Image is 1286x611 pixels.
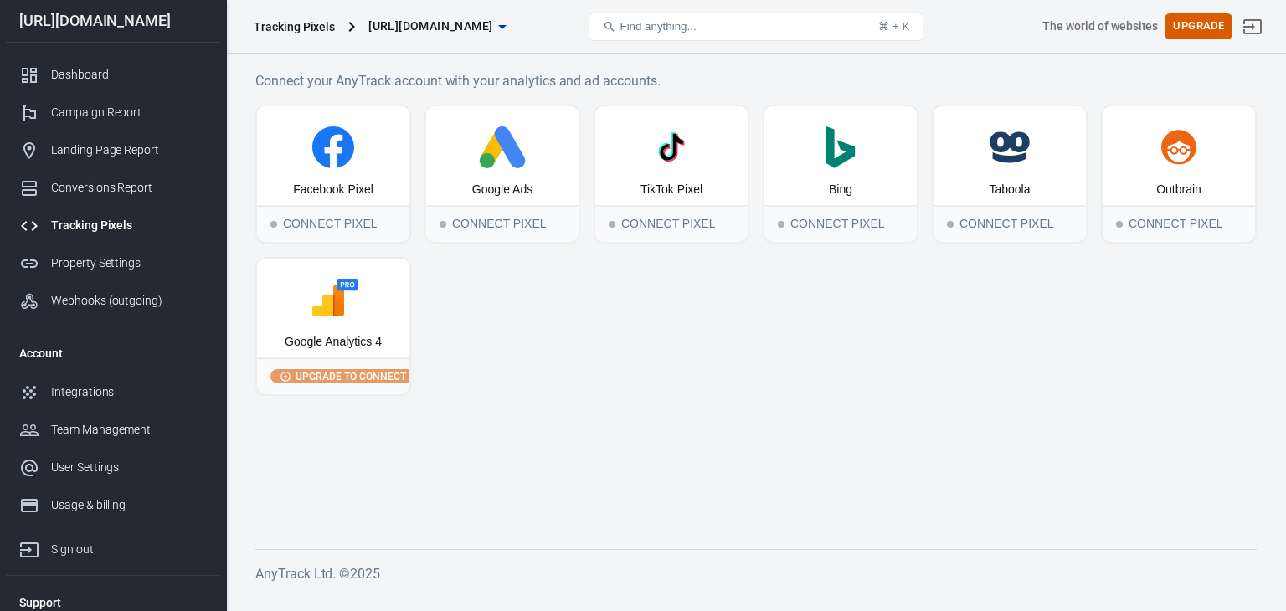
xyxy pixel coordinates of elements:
span: Connect Pixel [947,221,954,228]
div: Bing [829,182,852,198]
a: Dashboard [6,56,220,94]
div: Connect Pixel [764,205,917,242]
div: Account id: ET3vQZHZ [1042,18,1158,35]
a: User Settings [6,449,220,486]
span: Connect Pixel [609,221,615,228]
button: Google Analytics 4Upgrade to connect [255,257,411,396]
button: Google AdsConnect PixelConnect Pixel [424,105,580,244]
button: Find anything...⌘ + K [589,13,923,41]
a: Tracking Pixels [6,207,220,244]
div: Property Settings [51,254,207,272]
div: Integrations [51,383,207,401]
span: Connect Pixel [270,221,277,228]
div: [URL][DOMAIN_NAME] [6,13,220,28]
button: TaboolaConnect PixelConnect Pixel [932,105,1088,244]
a: Usage & billing [6,486,220,524]
div: Tracking Pixels [254,18,335,35]
a: Sign out [1232,7,1273,47]
div: Conversions Report [51,179,207,197]
div: Connect Pixel [595,205,748,242]
div: Campaign Report [51,104,207,121]
div: User Settings [51,459,207,476]
span: Find anything... [620,20,696,33]
a: Property Settings [6,244,220,282]
div: Connect Pixel [426,205,579,242]
a: Sign out [6,524,220,568]
a: Conversions Report [6,169,220,207]
div: Facebook Pixel [293,182,373,198]
div: Connect Pixel [934,205,1086,242]
div: Team Management [51,421,207,439]
span: https://gaza47.store/ [368,16,492,37]
button: Facebook PixelConnect PixelConnect Pixel [255,105,411,244]
span: Connect Pixel [778,221,784,228]
div: Google Analytics 4 [285,334,382,351]
span: Connect Pixel [1116,221,1123,228]
button: OutbrainConnect PixelConnect Pixel [1101,105,1257,244]
h6: AnyTrack Ltd. © 2025 [255,563,1257,584]
a: Landing Page Report [6,131,220,169]
span: Upgrade to connect [292,369,409,384]
div: Tracking Pixels [51,217,207,234]
div: Usage & billing [51,496,207,514]
div: Webhooks (outgoing) [51,292,207,310]
button: [URL][DOMAIN_NAME] [362,11,512,42]
div: ⌘ + K [878,20,909,33]
div: Taboola [989,182,1030,198]
div: Connect Pixel [1103,205,1255,242]
li: Account [6,333,220,373]
div: Dashboard [51,66,207,84]
div: TikTok Pixel [640,182,702,198]
button: BingConnect PixelConnect Pixel [763,105,918,244]
div: Outbrain [1156,182,1201,198]
div: Connect Pixel [257,205,409,242]
button: TikTok PixelConnect PixelConnect Pixel [594,105,749,244]
button: Upgrade [1165,13,1232,39]
a: Webhooks (outgoing) [6,282,220,320]
div: Google Ads [472,182,532,198]
span: Connect Pixel [440,221,446,228]
div: Landing Page Report [51,141,207,159]
a: Team Management [6,411,220,449]
div: Sign out [51,541,207,558]
a: Campaign Report [6,94,220,131]
a: Integrations [6,373,220,411]
h6: Connect your AnyTrack account with your analytics and ad accounts. [255,70,1257,91]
